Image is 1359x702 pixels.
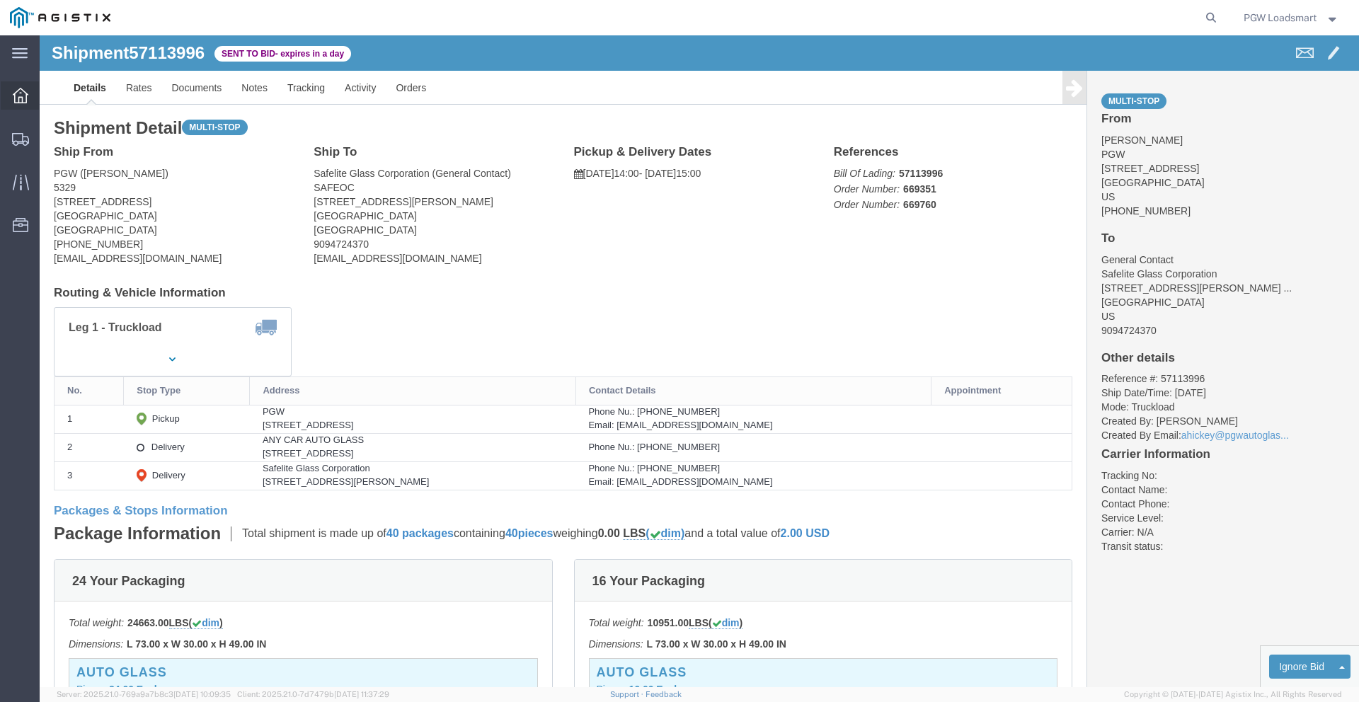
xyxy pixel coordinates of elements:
[40,35,1359,687] iframe: FS Legacy Container
[610,690,646,698] a: Support
[1243,9,1340,26] button: PGW Loadsmart
[646,690,682,698] a: Feedback
[57,690,231,698] span: Server: 2025.21.0-769a9a7b8c3
[237,690,389,698] span: Client: 2025.21.0-7d7479b
[10,7,110,28] img: logo
[173,690,231,698] span: [DATE] 10:09:35
[334,690,389,698] span: [DATE] 11:37:29
[1244,10,1317,25] span: PGW Loadsmart
[1124,689,1342,701] span: Copyright © [DATE]-[DATE] Agistix Inc., All Rights Reserved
